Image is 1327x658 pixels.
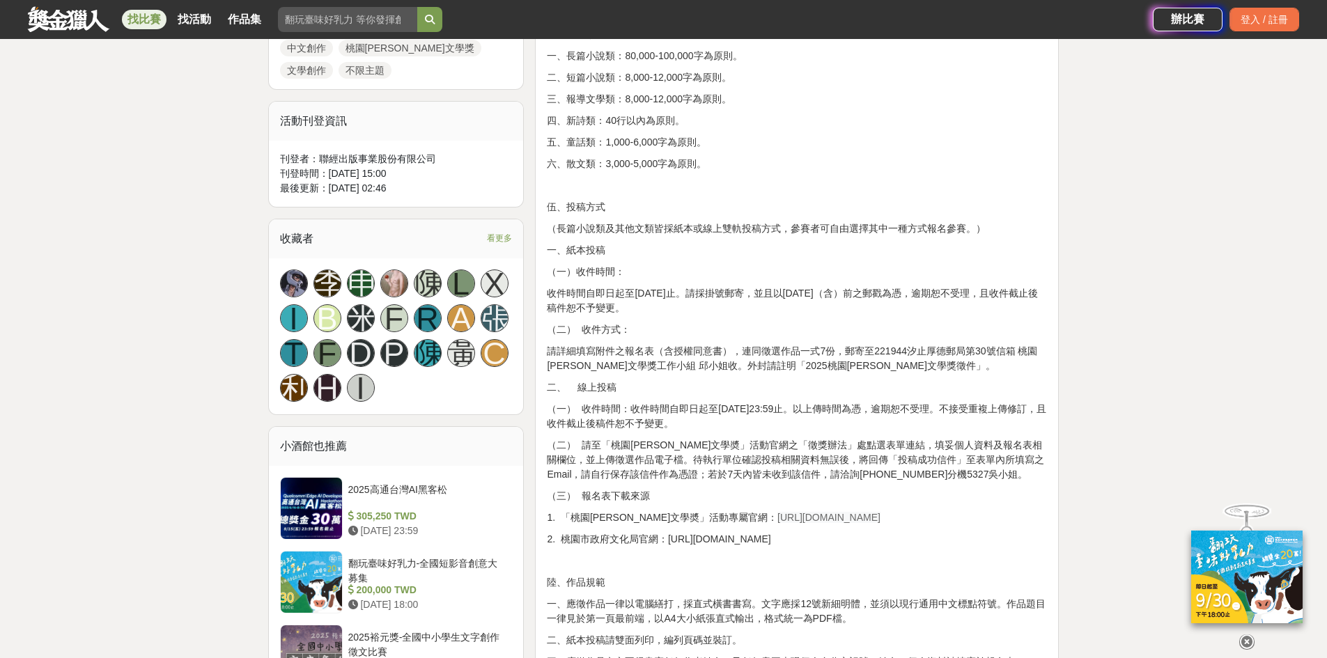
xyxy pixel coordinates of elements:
[281,270,307,297] img: Avatar
[547,49,1047,63] p: 一、長篇小說類：80,000-100,000字為原則。
[487,230,512,246] span: 看更多
[381,270,408,297] img: Avatar
[313,374,341,402] a: H
[280,152,513,166] div: 刊登者： 聯經出版事業股份有限公司
[313,339,341,367] a: F
[280,40,333,56] a: 中文創作
[339,40,481,56] a: 桃園[PERSON_NAME]文學獎
[269,427,524,466] div: 小酒館也推薦
[547,575,1047,590] p: 陸、作品規範
[547,113,1047,128] p: 四、新詩類：40行以內為原則。
[280,304,308,332] a: I
[777,512,880,523] span: [URL][DOMAIN_NAME]
[447,339,475,367] a: 黃
[1153,8,1223,31] a: 辦比賽
[414,269,442,297] a: 陳
[313,269,341,297] a: 李
[347,339,375,367] a: D
[278,7,417,32] input: 翻玩臺味好乳力 等你發揮創意！
[280,339,308,367] a: T
[172,10,217,29] a: 找活動
[280,233,313,244] span: 收藏者
[347,269,375,297] a: 申
[122,10,166,29] a: 找比賽
[280,166,513,181] div: 刊登時間： [DATE] 15:00
[347,374,375,402] a: I
[222,10,267,29] a: 作品集
[547,532,1047,547] p: 2. 桃園市政府文化局官網：[URL][DOMAIN_NAME]
[269,102,524,141] div: 活動刊登資訊
[547,597,1047,626] p: 一、應徵作品一律以電腦繕打，採直式橫書書寫。文字應採12號新細明體，並須以現行通用中文標點符號。作品題目一律見於第一頁最前端，以A4大小紙張直式輸出，格式統一為PDF檔。
[348,583,507,597] div: 200,000 TWD
[280,374,308,402] a: 利
[380,269,408,297] a: Avatar
[447,269,475,297] a: L
[547,157,1047,171] p: 六、散文類：3,000-5,000字為原則。
[380,339,408,367] a: P
[414,339,442,367] a: 陳
[547,135,1047,150] p: 五、童話類：1,000-6,000字為原則。
[1229,8,1299,31] div: 登入 / 註冊
[547,344,1047,373] p: 請詳細填寫附件之報名表（含授權同意書），連同徵選作品一式7份，郵寄至221944汐止厚德郵局第30號信箱 桃園[PERSON_NAME]文學獎工作小組 邱小姐收。外封請註明「2025桃園[PER...
[348,524,507,538] div: [DATE] 23:59
[313,304,341,332] a: B
[547,265,1047,279] p: （一）收件時間：
[347,304,375,332] a: 米
[547,70,1047,85] p: 二、短篇小說類：8,000-12,000字為原則。
[348,483,507,509] div: 2025高通台灣AI黑客松
[280,551,513,613] a: 翻玩臺味好乳力-全國短影音創意大募集 200,000 TWD [DATE] 18:00
[547,380,1047,395] p: 二、 線上投稿
[348,630,507,657] div: 2025裕元獎-全國中小學生文字創作徵文比賽
[547,92,1047,107] p: 三、報導文學類：8,000-12,000字為原則。
[481,339,509,367] a: C
[481,269,509,297] a: X
[547,489,1047,503] p: （三） 報名表下載來源
[348,597,507,612] div: [DATE] 18:00
[547,510,1047,525] p: 1. 「桃園[PERSON_NAME]文學奬」活動專屬官網：
[380,304,408,332] a: F
[447,304,475,332] a: A
[348,509,507,524] div: 305,250 TWD
[280,62,333,79] a: 文學創作
[414,304,442,332] a: R
[547,200,1047,214] p: 伍、投稿方式
[280,477,513,540] a: 2025高通台灣AI黑客松 305,250 TWD [DATE] 23:59
[280,269,308,297] a: Avatar
[547,243,1047,258] p: 一、紙本投稿
[481,304,509,332] a: 張
[547,633,1047,648] p: 二、紙本投稿請雙面列印，編列頁碼並裝訂。
[547,286,1047,315] p: 收件時間自即日起至[DATE]止。請採掛號郵寄，並且以[DATE]（含）前之郵戳為憑，逾期恕不受理，且收件截止後稿件恕不予變更。
[280,181,513,196] div: 最後更新： [DATE] 02:46
[339,62,391,79] a: 不限主題
[348,556,507,583] div: 翻玩臺味好乳力-全國短影音創意大募集
[547,438,1047,482] p: （二） 請至「桃園[PERSON_NAME]文學奬」活動官網之「徵獎辦法」處點選表單連結，填妥個人資料及報名表相關欄位，並上傳徵選作品電子檔。待執行單位確認投稿相關資料無誤後，將回傳「投稿成功信...
[547,322,1047,337] p: （二） 收件方式：
[1191,528,1303,621] img: ff197300-f8ee-455f-a0ae-06a3645bc375.jpg
[547,221,1047,236] p: （長篇小說類及其他文類皆採紙本或線上雙軌投稿方式，參賽者可自由選擇其中一種方式報名參賽。）
[547,402,1047,431] p: （一） 收件時間：收件時間自即日起至[DATE]23:59止。以上傳時間為憑，逾期恕不受理。不接受重複上傳修訂，且收件截止後稿件恕不予變更。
